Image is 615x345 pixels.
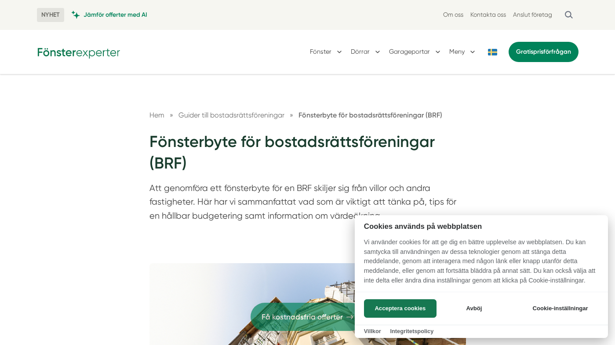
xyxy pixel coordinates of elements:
button: Acceptera cookies [364,299,437,318]
button: Cookie-inställningar [522,299,599,318]
h2: Cookies används på webbplatsen [355,222,608,231]
a: Villkor [364,328,381,334]
button: Avböj [439,299,509,318]
p: Vi använder cookies för att ge dig en bättre upplevelse av webbplatsen. Du kan samtycka till anvä... [355,238,608,291]
a: Integritetspolicy [390,328,433,334]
